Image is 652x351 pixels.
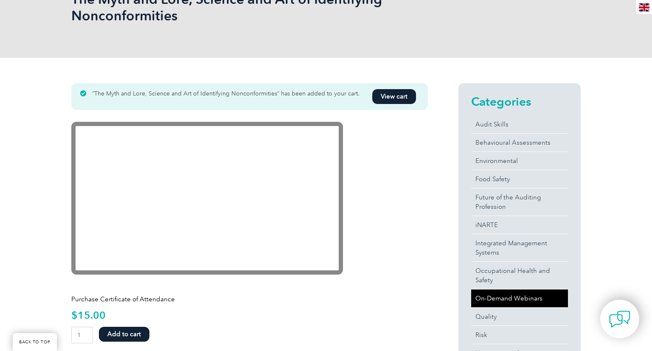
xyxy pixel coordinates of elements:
a: Risk [471,326,568,344]
a: Integrated Management Systems [471,234,568,261]
iframe: YouTube video player [71,122,343,275]
a: BACK TO TOP [13,333,57,351]
p: Purchase Certificate of Attendance [71,295,428,304]
a: Behavioural Assessments [471,134,568,152]
img: contact-chat.png [609,309,630,330]
a: Future of the Auditing Profession [471,188,568,216]
a: On-Demand Webinars [471,289,568,307]
input: Product quantity [71,327,93,343]
img: en [639,3,649,11]
a: Food Safety [471,170,568,188]
a: Occupational Health and Safety [471,262,568,289]
a: View cart [372,89,416,104]
a: Audit Skills [471,115,568,133]
a: Environmental [471,152,568,170]
bdi: 15.00 [71,309,106,321]
h2: Categories [471,95,568,108]
span: $ [71,309,78,321]
div: “The Myth and Lore, Science and Art of Identifying Nonconformities” has been added to your cart. [71,83,428,110]
button: Add to cart [99,327,149,342]
a: iNARTE [471,216,568,234]
a: Quality [471,308,568,326]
